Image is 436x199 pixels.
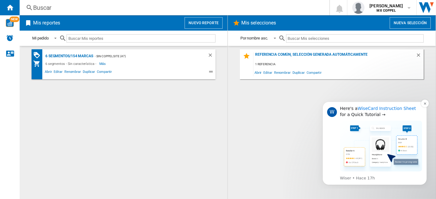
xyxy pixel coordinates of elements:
span: Abrir [44,69,53,76]
span: Abrir [254,68,263,77]
span: Duplicar [82,69,96,76]
iframe: Intercom notifications mensaje [313,96,436,189]
div: 6 segmentos - Sin característica - [44,60,99,67]
span: Compartir [306,68,323,77]
span: NEW [10,17,19,22]
div: Mi colección [33,60,44,67]
button: Nueva selección [390,17,431,29]
span: Renombrar [273,68,292,77]
span: Más [99,60,107,67]
img: profile.jpg [352,2,365,14]
span: [PERSON_NAME] [369,3,403,9]
b: MX COPPEL [377,9,396,13]
img: wise-card.svg [6,19,14,27]
div: Referencia común, selección generada automáticamente [254,52,416,61]
img: alerts-logo.svg [6,34,13,42]
span: Renombrar [63,69,82,76]
div: 6 segmentos/154 marcas [44,52,93,60]
div: - SIN COPPEL SITE (47) [93,52,195,60]
input: Buscar Mis selecciones [286,34,424,43]
div: Por nombre asc. [240,36,268,40]
span: Duplicar [292,68,306,77]
input: Buscar Mis reportes [67,34,216,43]
h2: Mis selecciones [240,17,277,29]
span: Compartir [96,69,113,76]
span: Editar [263,68,273,77]
div: Borrar [208,52,216,60]
h2: Mis reportes [32,17,61,29]
div: Borrar [416,52,424,61]
div: Mi pedido [32,36,49,40]
div: Buscar [33,3,313,12]
div: Matriz de PROMOCIONES [33,51,44,59]
button: Nuevo reporte [185,17,223,29]
span: Editar [53,69,63,76]
div: 1 referencia [254,61,424,68]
